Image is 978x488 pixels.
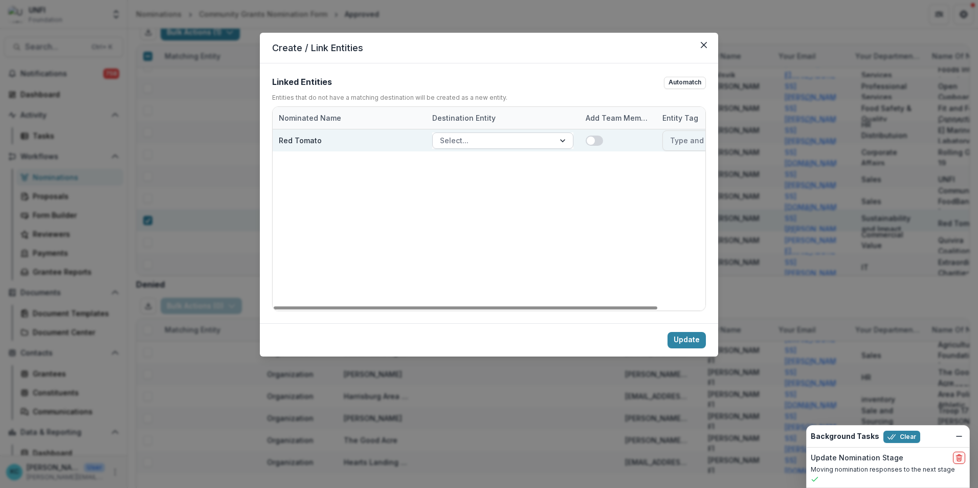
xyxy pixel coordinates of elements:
[811,454,903,462] h2: Update Nomination Stage
[656,113,704,123] div: Entity Tag
[664,77,706,89] button: Automatch
[273,107,426,129] div: Nominated Name
[953,452,965,464] button: delete
[580,107,656,129] div: Add Team Member
[656,107,759,129] div: Entity Tag
[272,93,507,102] p: Entities that do not have a matching destination will be created as a new entity.
[953,430,965,442] button: Dismiss
[811,432,879,441] h2: Background Tasks
[696,37,712,53] button: Close
[279,135,322,146] div: Red Tomato
[883,431,920,443] button: Clear
[580,113,656,123] div: Add Team Member
[272,77,332,87] h2: Linked Entities
[260,33,718,63] header: Create / Link Entities
[426,107,580,129] div: Destination Entity
[426,113,502,123] div: Destination Entity
[811,465,965,474] p: Moving nomination responses to the next stage
[273,113,347,123] div: Nominated Name
[668,332,706,348] button: Update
